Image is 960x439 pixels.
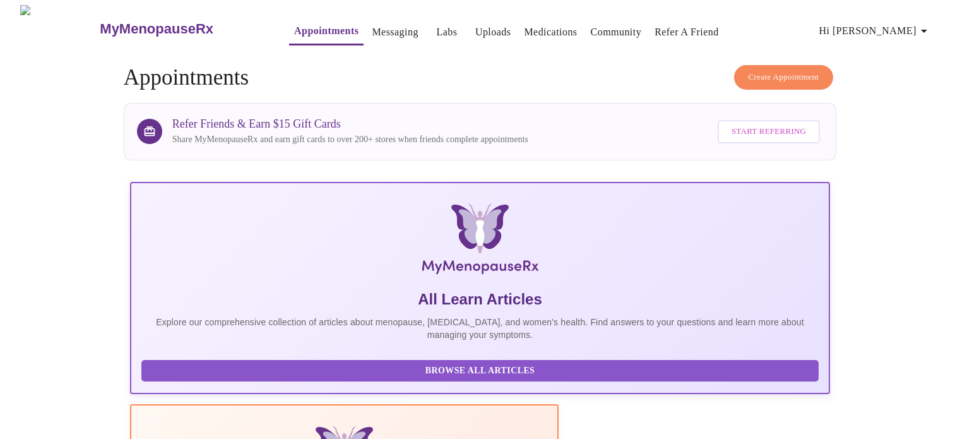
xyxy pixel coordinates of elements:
[154,363,807,379] span: Browse All Articles
[141,360,819,382] button: Browse All Articles
[372,23,418,41] a: Messaging
[519,20,582,45] button: Medications
[367,20,423,45] button: Messaging
[141,364,822,375] a: Browse All Articles
[814,18,937,44] button: Hi [PERSON_NAME]
[475,23,511,41] a: Uploads
[20,5,98,52] img: MyMenopauseRx Logo
[470,20,516,45] button: Uploads
[141,289,819,310] h5: All Learn Articles
[172,133,528,146] p: Share MyMenopauseRx and earn gift cards to over 200+ stores when friends complete appointments
[734,65,834,90] button: Create Appointment
[436,23,457,41] a: Labs
[718,120,820,143] button: Start Referring
[714,114,823,150] a: Start Referring
[98,7,264,51] a: MyMenopauseRx
[586,20,647,45] button: Community
[732,124,806,139] span: Start Referring
[100,21,213,37] h3: MyMenopauseRx
[172,117,528,131] h3: Refer Friends & Earn $15 Gift Cards
[141,316,819,341] p: Explore our comprehensive collection of articles about menopause, [MEDICAL_DATA], and women's hea...
[289,18,364,45] button: Appointments
[591,23,642,41] a: Community
[427,20,467,45] button: Labs
[749,70,819,85] span: Create Appointment
[524,23,577,41] a: Medications
[246,203,713,279] img: MyMenopauseRx Logo
[819,22,932,40] span: Hi [PERSON_NAME]
[124,65,837,90] h4: Appointments
[294,22,359,40] a: Appointments
[655,23,719,41] a: Refer a Friend
[649,20,724,45] button: Refer a Friend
